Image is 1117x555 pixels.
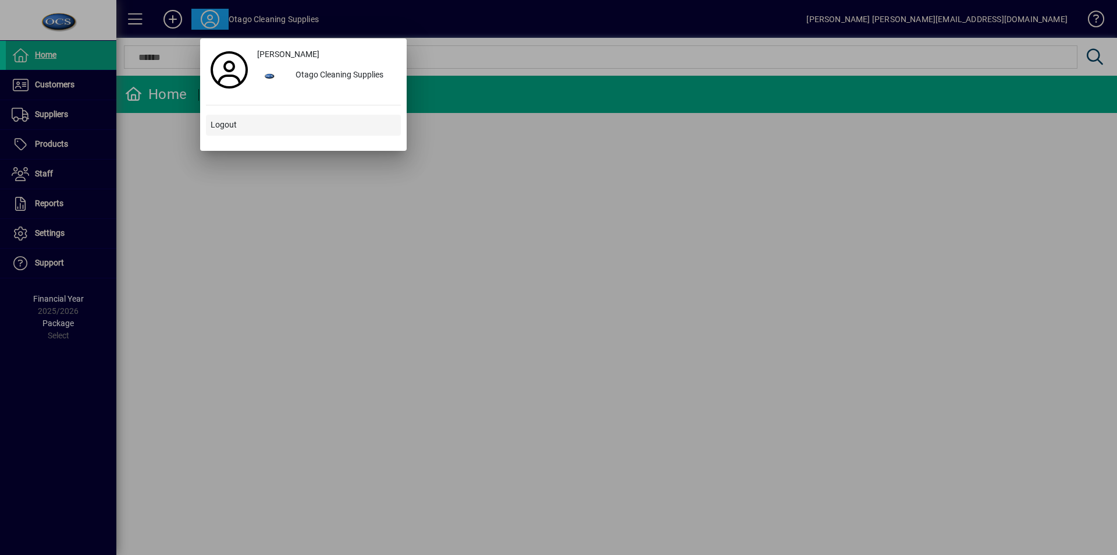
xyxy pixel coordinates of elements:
[206,115,401,136] button: Logout
[211,119,237,131] span: Logout
[206,59,252,80] a: Profile
[252,44,401,65] a: [PERSON_NAME]
[252,65,401,86] button: Otago Cleaning Supplies
[257,48,319,61] span: [PERSON_NAME]
[286,65,401,86] div: Otago Cleaning Supplies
